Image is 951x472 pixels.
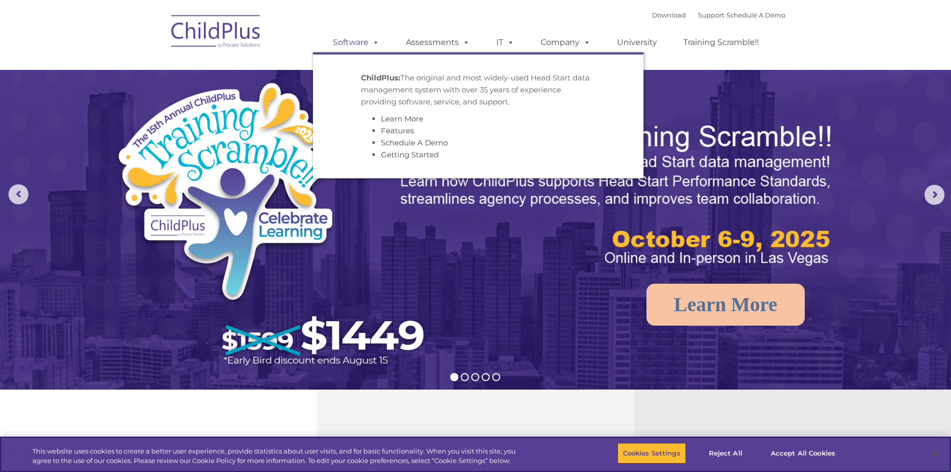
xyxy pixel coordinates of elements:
[32,447,523,466] div: This website uses cookies to create a better user experience, provide statistics about user visit...
[381,138,448,147] a: Schedule A Demo
[924,443,946,465] button: Close
[652,11,785,19] font: |
[323,32,389,52] a: Software
[486,32,524,52] a: IT
[381,114,423,123] a: Learn More
[531,32,601,52] a: Company
[396,32,480,52] a: Assessments
[618,443,686,464] button: Cookies Settings
[652,11,686,19] a: Download
[381,150,439,159] a: Getting Started
[765,443,841,464] button: Accept All Cookies
[607,32,667,52] a: University
[673,32,769,52] a: Training Scramble!!
[361,73,400,82] strong: ChildPlus:
[166,8,266,58] img: ChildPlus by Procare Solutions
[139,107,181,114] span: Phone number
[361,72,596,108] p: The original and most widely-used Head Start data management system with over 35 years of experie...
[139,66,169,73] span: Last name
[646,284,805,326] a: Learn More
[694,443,757,464] button: Reject All
[726,11,785,19] a: Schedule A Demo
[381,126,414,135] a: Features
[698,11,724,19] a: Support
